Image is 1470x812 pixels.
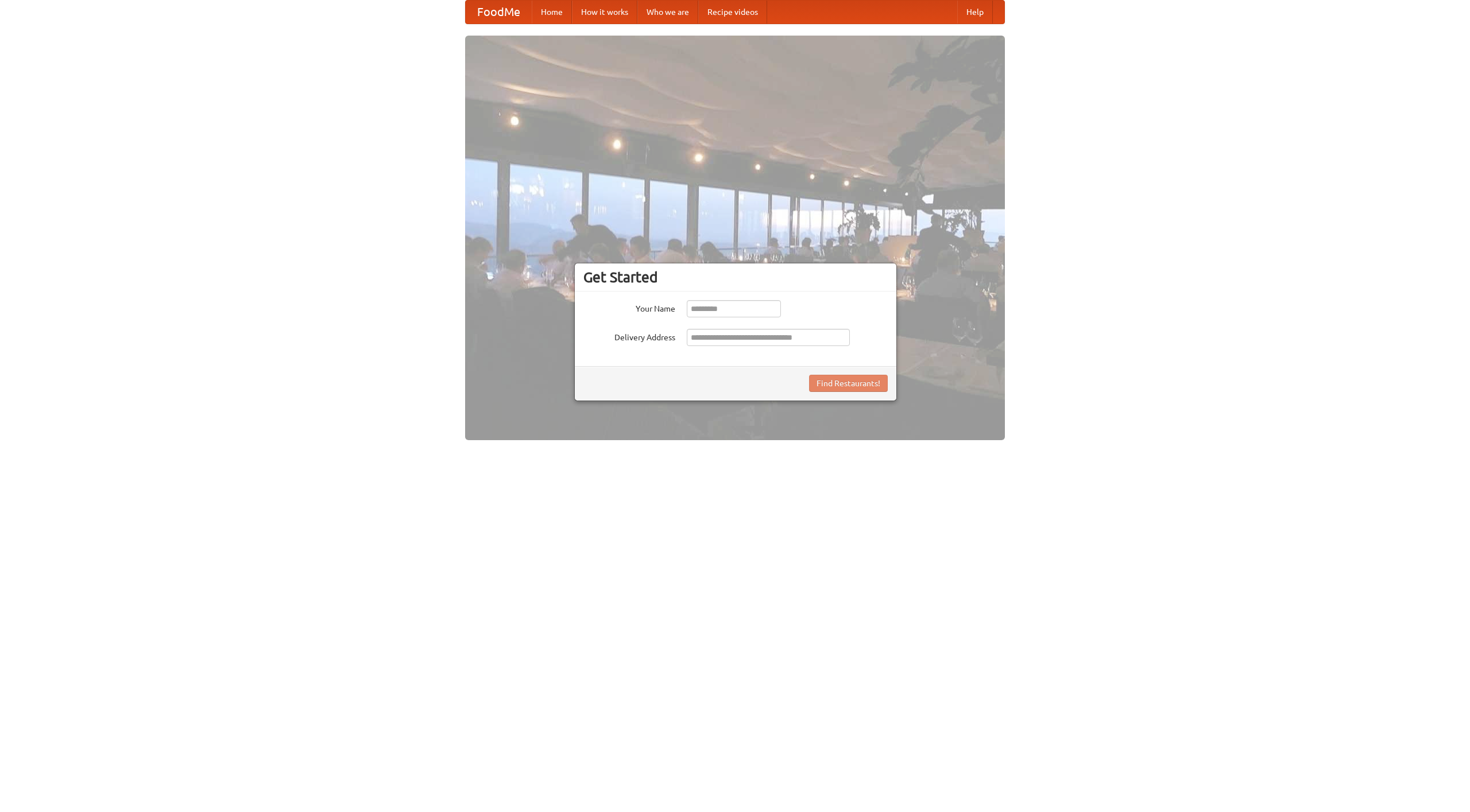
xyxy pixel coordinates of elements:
label: Your Name [583,300,675,314]
button: Find Restaurants! [809,375,888,392]
h3: Get Started [583,269,888,286]
a: Home [532,1,572,24]
a: Who we are [637,1,698,24]
a: Recipe videos [698,1,767,24]
a: FoodMe [466,1,532,24]
label: Delivery Address [583,329,675,343]
a: How it works [572,1,637,24]
a: Help [957,1,993,24]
